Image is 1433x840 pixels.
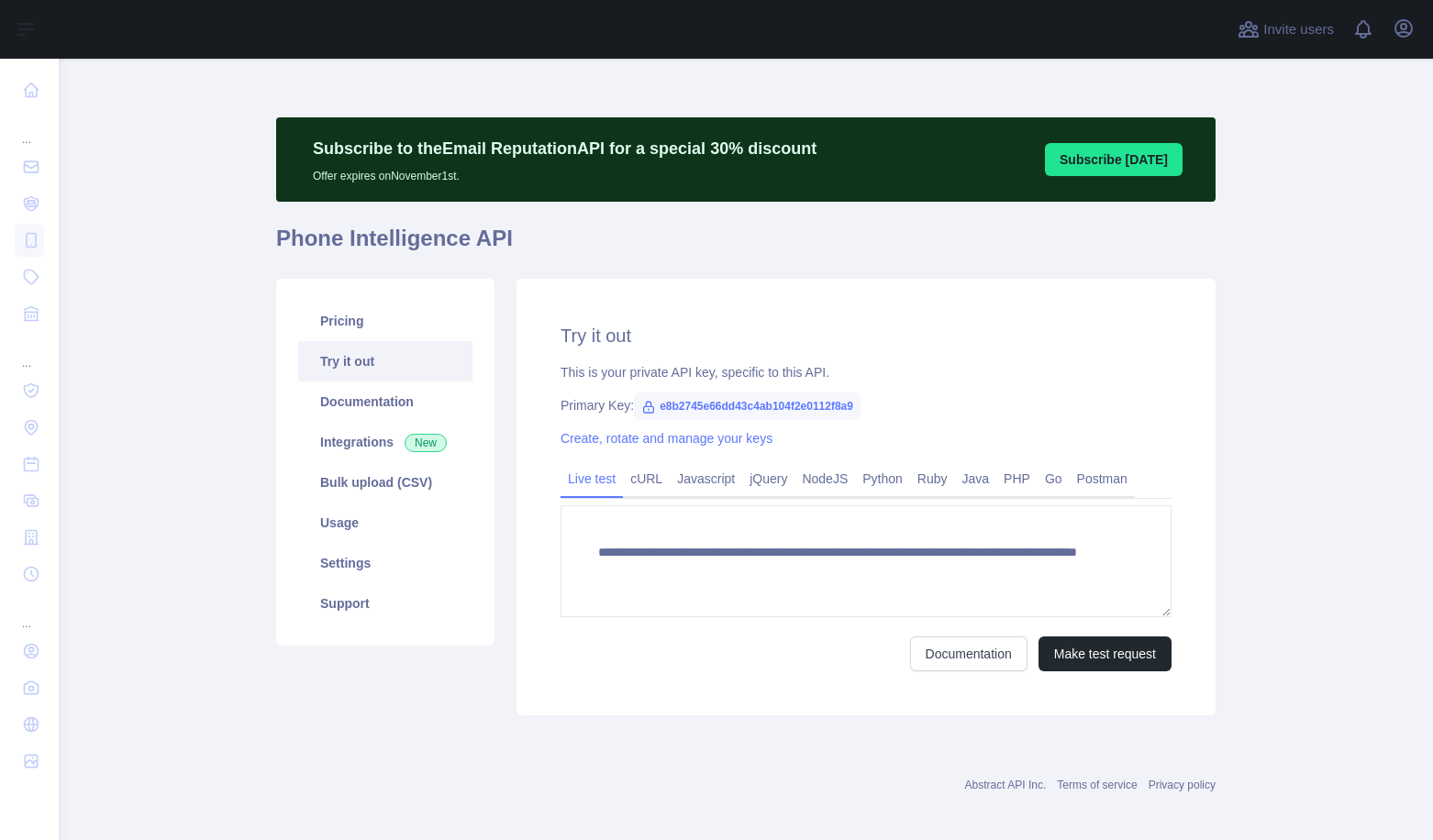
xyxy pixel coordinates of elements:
div: ... [15,594,44,631]
a: Ruby [910,464,955,493]
a: Java [955,464,997,493]
div: Primary Key: [561,396,1172,414]
div: This is your private API key, specific to this API. [561,363,1172,381]
h2: Try it out [561,323,1172,348]
a: Documentation [298,381,472,422]
a: Javascript [670,464,742,493]
a: Abstract API Inc. [965,779,1047,791]
a: Support [298,583,472,624]
a: Privacy policy [1149,779,1216,791]
a: Pricing [298,301,472,341]
a: Documentation [910,636,1028,671]
a: Postman [1070,464,1135,493]
a: jQuery [742,464,794,493]
p: Subscribe to the Email Reputation API for a special 30 % discount [313,136,816,161]
a: Try it out [298,341,472,381]
a: Settings [298,543,472,583]
a: NodeJS [794,464,855,493]
button: Subscribe [DATE] [1045,143,1183,176]
div: ... [15,334,44,370]
span: Invite users [1263,19,1334,40]
a: cURL [623,464,670,493]
h1: Phone Intelligence API [276,224,1216,268]
a: Live test [561,464,623,493]
span: New [405,434,447,452]
button: Make test request [1039,636,1172,671]
a: Terms of service [1057,779,1137,791]
div: ... [15,110,44,147]
p: Offer expires on November 1st. [313,161,816,183]
a: Bulk upload (CSV) [298,462,472,503]
a: Create, rotate and manage your keys [561,431,772,446]
a: Usage [298,503,472,543]
a: Go [1038,464,1070,493]
a: PHP [996,464,1038,493]
a: Python [855,464,910,493]
a: Integrations New [298,422,472,462]
button: Invite users [1234,15,1338,44]
span: e8b2745e66dd43c4ab104f2e0112f8a9 [634,392,861,420]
